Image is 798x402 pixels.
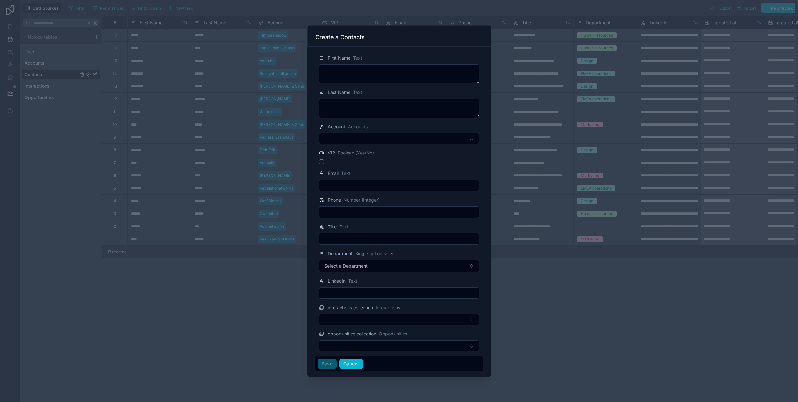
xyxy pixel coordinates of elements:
[328,278,346,284] span: LinkedIn
[328,250,353,257] span: Department
[328,89,350,96] span: Last Name
[328,305,373,311] span: interactions collection
[348,278,357,284] span: Text
[328,55,350,61] span: First Name
[341,170,350,176] span: Text
[328,124,345,130] span: Account
[328,224,337,230] span: Title
[328,170,339,176] span: Email
[338,150,374,156] span: Boolean (Yes/No)
[324,263,368,269] span: Select a Department
[379,331,407,337] span: Opportunities
[319,260,479,272] button: Select Button
[348,124,368,130] span: Accounts
[355,250,396,257] span: Single option select
[315,33,365,41] h3: Create a Contacts
[319,340,479,351] button: Select Button
[328,331,376,337] span: opportunities collection
[339,359,363,369] button: Cancel
[319,314,479,325] button: Select Button
[319,133,479,144] button: Select Button
[343,197,380,203] span: Number (Integer)
[353,55,362,61] span: Text
[328,150,335,156] span: VIP
[339,224,349,230] span: Text
[376,305,400,311] span: Interactions
[328,197,341,203] span: Phone
[353,89,362,96] span: Text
